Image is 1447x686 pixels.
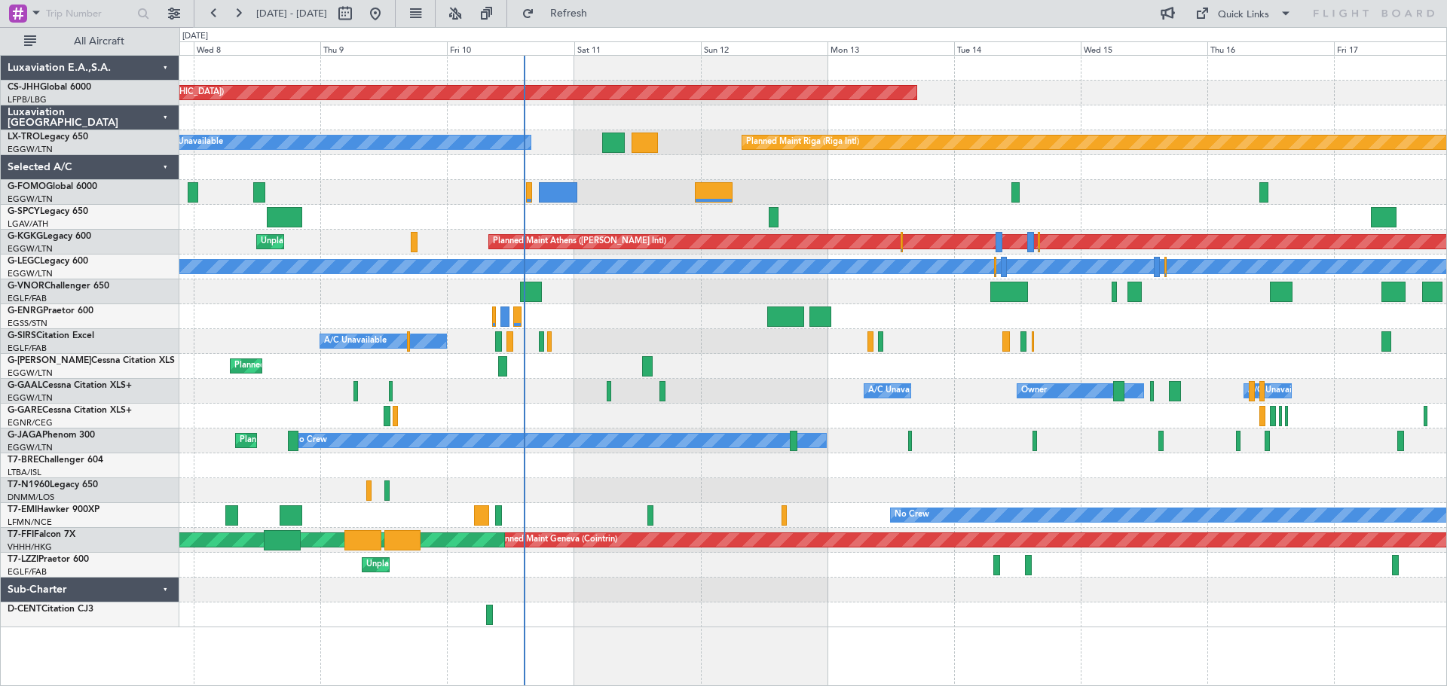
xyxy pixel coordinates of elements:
[292,429,327,452] div: No Crew
[8,530,34,539] span: T7-FFI
[8,605,93,614] a: D-CENTCitation CJ3
[256,7,327,20] span: [DATE] - [DATE]
[1021,380,1047,402] div: Owner
[8,356,91,365] span: G-[PERSON_NAME]
[8,306,43,316] span: G-ENRG
[868,380,931,402] div: A/C Unavailable
[746,131,859,154] div: Planned Maint Riga (Riga Intl)
[8,306,93,316] a: G-ENRGPraetor 600
[8,133,88,142] a: LX-TROLegacy 650
[320,41,447,55] div: Thu 9
[8,417,53,428] a: EGNR/CEG
[240,429,477,452] div: Planned Maint [GEOGRAPHIC_DATA] ([GEOGRAPHIC_DATA])
[8,406,42,415] span: G-GARE
[8,555,38,564] span: T7-LZZI
[8,182,46,191] span: G-FOMO
[182,30,208,43] div: [DATE]
[366,553,614,576] div: Unplanned Maint [GEOGRAPHIC_DATA] ([GEOGRAPHIC_DATA])
[537,8,601,19] span: Refresh
[234,355,472,377] div: Planned Maint [GEOGRAPHIC_DATA] ([GEOGRAPHIC_DATA])
[8,431,95,440] a: G-JAGAPhenom 300
[8,207,88,216] a: G-SPCYLegacy 650
[8,367,53,379] a: EGGW/LTN
[8,442,53,453] a: EGGW/LTN
[8,331,94,340] a: G-SIRSCitation Excel
[8,331,36,340] span: G-SIRS
[8,381,132,390] a: G-GAALCessna Citation XLS+
[8,467,41,478] a: LTBA/ISL
[8,456,38,465] span: T7-BRE
[8,282,109,291] a: G-VNORChallenger 650
[8,505,37,514] span: T7-EMI
[8,530,75,539] a: T7-FFIFalcon 7X
[8,207,40,216] span: G-SPCY
[8,456,103,465] a: T7-BREChallenger 604
[8,480,98,489] a: T7-N1960Legacy 650
[8,83,91,92] a: CS-JHHGlobal 6000
[8,182,97,191] a: G-FOMOGlobal 6000
[8,431,42,440] span: G-JAGA
[8,243,53,255] a: EGGW/LTN
[954,41,1081,55] div: Tue 14
[8,257,40,266] span: G-LEGC
[828,41,954,55] div: Mon 13
[895,504,929,526] div: No Crew
[8,318,47,329] a: EGSS/STN
[8,505,99,514] a: T7-EMIHawker 900XP
[493,529,617,551] div: Planned Maint Geneva (Cointrin)
[1081,41,1207,55] div: Wed 15
[8,218,48,230] a: LGAV/ATH
[8,268,53,279] a: EGGW/LTN
[447,41,574,55] div: Fri 10
[161,131,223,154] div: A/C Unavailable
[8,144,53,155] a: EGGW/LTN
[8,517,52,528] a: LFMN/NCE
[39,36,159,47] span: All Aircraft
[8,194,53,205] a: EGGW/LTN
[8,555,89,564] a: T7-LZZIPraetor 600
[194,41,320,55] div: Wed 8
[8,541,52,553] a: VHHH/HKG
[8,83,40,92] span: CS-JHH
[1188,2,1299,26] button: Quick Links
[574,41,701,55] div: Sat 11
[8,392,53,404] a: EGGW/LTN
[8,232,91,241] a: G-KGKGLegacy 600
[8,94,47,105] a: LFPB/LBG
[324,330,387,352] div: A/C Unavailable
[8,356,175,365] a: G-[PERSON_NAME]Cessna Citation XLS
[8,232,43,241] span: G-KGKG
[46,2,133,25] input: Trip Number
[8,133,40,142] span: LX-TRO
[493,230,666,253] div: Planned Maint Athens ([PERSON_NAME] Intl)
[8,406,132,415] a: G-GARECessna Citation XLS+
[17,29,164,53] button: All Aircraft
[8,343,47,354] a: EGLF/FAB
[515,2,605,26] button: Refresh
[261,230,451,253] div: Unplanned Maint [GEOGRAPHIC_DATA] (Ataturk)
[8,492,54,503] a: DNMM/LOS
[1248,380,1311,402] div: A/C Unavailable
[8,381,42,390] span: G-GAAL
[8,566,47,578] a: EGLF/FAB
[8,257,88,266] a: G-LEGCLegacy 600
[701,41,828,55] div: Sun 12
[8,605,41,614] span: D-CENT
[1207,41,1334,55] div: Thu 16
[1218,8,1269,23] div: Quick Links
[8,282,44,291] span: G-VNOR
[8,293,47,304] a: EGLF/FAB
[8,480,50,489] span: T7-N1960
